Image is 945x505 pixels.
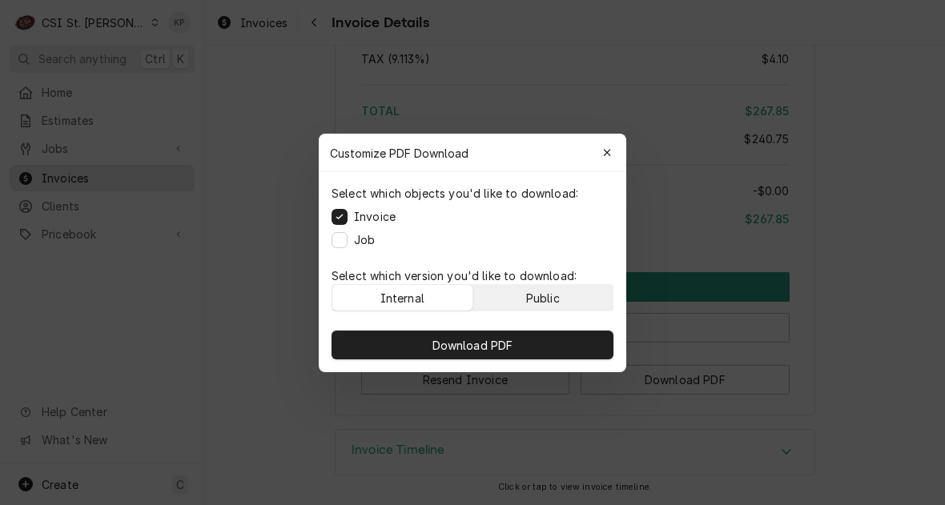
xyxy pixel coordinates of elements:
div: Public [526,289,560,306]
span: Download PDF [429,336,517,353]
p: Select which version you'd like to download: [332,267,613,284]
label: Invoice [354,208,396,225]
div: Internal [380,289,424,306]
button: Download PDF [332,331,613,359]
label: Job [354,231,375,248]
div: Customize PDF Download [319,134,626,172]
p: Select which objects you'd like to download: [332,185,578,202]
